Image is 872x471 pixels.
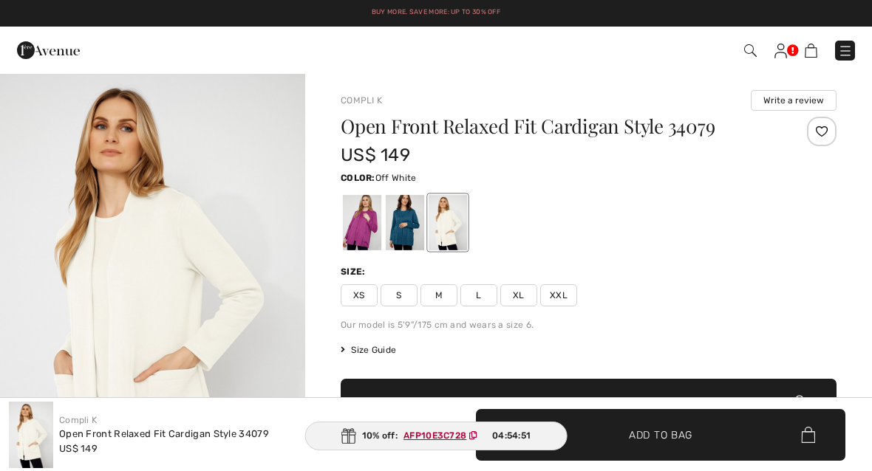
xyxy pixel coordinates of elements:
button: Write a review [751,90,837,111]
img: Gift.svg [341,428,356,444]
h1: Open Front Relaxed Fit Cardigan Style 34079 [341,117,754,136]
ins: AFP10E3C728 [403,430,466,441]
img: My Info [774,44,787,58]
span: US$ 149 [59,443,98,454]
img: Bag.svg [791,395,808,414]
img: 1ère Avenue [17,35,80,65]
button: Add to Bag [341,379,837,430]
button: Add to Bag [476,409,845,461]
img: Menu [838,44,853,58]
img: Open Front Relaxed Fit cardigan Style 34079 [9,402,53,468]
a: Compli K [341,95,382,106]
img: Bag.svg [801,427,815,443]
div: Size: [341,265,369,278]
div: Fushia [343,195,381,250]
a: Buy More. Save More: Up to 30% Off [372,8,500,16]
span: US$ 149 [341,145,410,165]
div: Off White [429,195,467,250]
span: Off White [375,173,417,183]
span: S [381,284,418,306]
span: Size Guide [341,343,396,357]
div: Peacock [386,195,424,250]
img: Shopping Bag [805,44,817,58]
span: XS [341,284,378,306]
span: Add to Bag [629,427,692,442]
div: Open Front Relaxed Fit Cardigan Style 34079 [59,427,269,441]
img: Search [744,44,757,57]
span: L [460,284,497,306]
span: XXL [540,284,577,306]
a: 1ère Avenue [17,42,80,56]
div: 10% off: [305,422,568,450]
span: XL [500,284,537,306]
div: Our model is 5'9"/175 cm and wears a size 6. [341,318,837,331]
span: M [420,284,457,306]
a: Compli K [59,415,97,425]
span: 04:54:51 [492,429,531,442]
span: Color: [341,173,375,183]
